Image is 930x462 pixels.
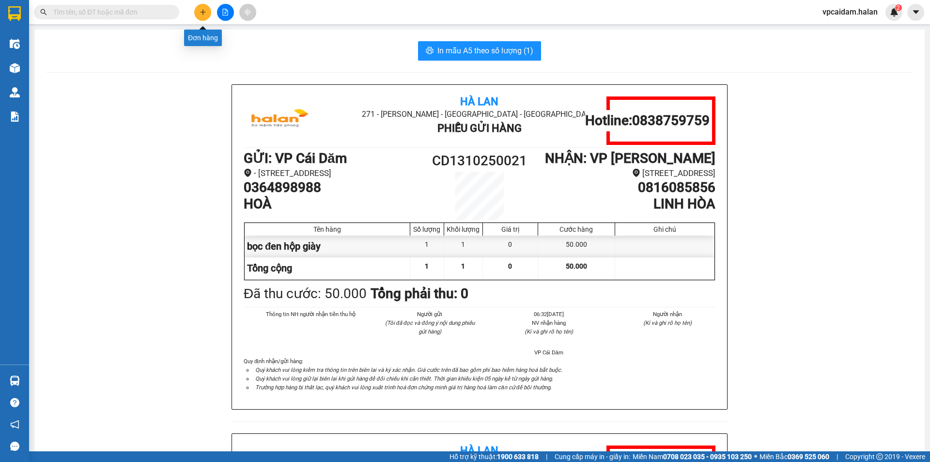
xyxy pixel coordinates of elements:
li: 271 - [PERSON_NAME] - [GEOGRAPHIC_DATA] - [GEOGRAPHIC_DATA] [91,24,405,36]
li: - [STREET_ADDRESS] [244,167,420,180]
strong: 0369 525 060 [788,453,829,461]
span: notification [10,420,19,429]
li: 06:32[DATE] [501,310,597,319]
img: logo-vxr [8,6,21,21]
div: Cước hàng [541,225,612,233]
li: VP Cái Dăm [501,348,597,357]
span: Miền Bắc [759,451,829,462]
li: NV nhận hàng [501,319,597,327]
span: vpcaidam.halan [815,6,885,18]
span: | [837,451,838,462]
button: plus [194,4,211,21]
div: Khối lượng [447,225,480,233]
h1: 0816085856 [539,179,715,196]
span: ⚪️ [754,455,757,459]
span: | [546,451,547,462]
span: Miền Nam [633,451,752,462]
li: [STREET_ADDRESS] [539,167,715,180]
div: Số lượng [413,225,441,233]
span: caret-down [912,8,920,16]
span: environment [244,169,252,177]
div: Ghi chú [618,225,712,233]
div: Đơn hàng [184,30,222,46]
b: NHẬN : VP [PERSON_NAME] [545,150,715,166]
img: warehouse-icon [10,376,20,386]
span: copyright [876,453,883,460]
img: logo.jpg [12,12,85,61]
i: (Kí và ghi rõ họ tên) [525,328,573,335]
i: (Tôi đã đọc và đồng ý nội dung phiếu gửi hàng) [385,319,475,335]
div: 1 [410,236,444,257]
div: Đã thu cước : 50.000 [244,283,367,304]
img: icon-new-feature [890,8,899,16]
img: warehouse-icon [10,39,20,49]
span: file-add [222,9,229,16]
b: Hà Lan [460,445,498,457]
h1: CD1310250021 [420,150,539,172]
strong: 1900 633 818 [497,453,539,461]
div: 1 [444,236,483,257]
button: printerIn mẫu A5 theo số lượng (1) [418,41,541,61]
button: caret-down [907,4,924,21]
span: search [40,9,47,16]
span: In mẫu A5 theo số lượng (1) [437,45,533,57]
span: 50.000 [566,262,587,270]
span: environment [632,169,640,177]
i: (Kí và ghi rõ họ tên) [643,319,692,326]
span: printer [426,47,434,56]
h1: 0364898988 [244,179,420,196]
div: 0 [483,236,538,257]
span: message [10,442,19,451]
b: Hà Lan [460,96,498,108]
li: Người gửi [382,310,478,319]
h1: LINH HÒA [539,196,715,212]
i: Quý khách vui lòng giữ lại biên lai khi gửi hàng để đối chiếu khi cần thiết. Thời gian khiếu kiện... [255,375,553,382]
sup: 2 [895,4,902,11]
span: 1 [461,262,465,270]
b: Tổng phải thu: 0 [371,286,468,302]
button: aim [239,4,256,21]
b: GỬI : VP Cái Dăm [244,150,347,166]
button: file-add [217,4,234,21]
img: logo.jpg [244,96,316,145]
li: Thông tin NH người nhận tiền thu hộ [263,310,359,319]
span: 1 [425,262,429,270]
div: 50.000 [538,236,615,257]
span: question-circle [10,398,19,407]
span: plus [200,9,206,16]
strong: 0708 023 035 - 0935 103 250 [663,453,752,461]
img: warehouse-icon [10,63,20,73]
i: Trường hợp hàng bị thất lạc, quý khách vui lòng xuất trình hoá đơn chứng minh giá trị hàng hoá là... [255,384,552,391]
i: Quý khách vui lòng kiểm tra thông tin trên biên lai và ký xác nhận. Giá cước trên đã bao gồm phí ... [255,366,562,373]
h1: HOÀ [244,196,420,212]
div: Giá trị [485,225,535,233]
input: Tìm tên, số ĐT hoặc mã đơn [53,7,168,17]
img: warehouse-icon [10,87,20,97]
li: Người nhận [620,310,716,319]
h1: Hotline: 0838759759 [585,112,710,129]
div: Tên hàng [247,225,407,233]
span: 2 [897,4,900,11]
div: bọc đen hộp giày [245,236,410,257]
span: aim [244,9,251,16]
div: Quy định nhận/gửi hàng : [244,357,715,392]
span: Tổng cộng [247,262,292,274]
span: Hỗ trợ kỹ thuật: [449,451,539,462]
b: Phiếu Gửi Hàng [437,122,522,134]
li: 271 - [PERSON_NAME] - [GEOGRAPHIC_DATA] - [GEOGRAPHIC_DATA] [322,108,636,120]
img: solution-icon [10,112,20,122]
b: GỬI : VP Cái Dăm [12,66,115,82]
span: 0 [508,262,512,270]
span: Cung cấp máy in - giấy in: [555,451,630,462]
